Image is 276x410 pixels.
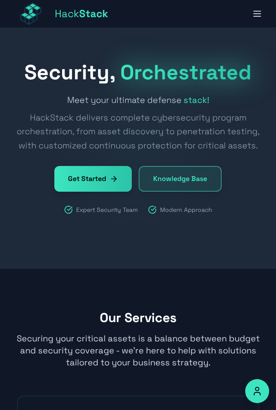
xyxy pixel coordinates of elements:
button: Accessibility Options [245,379,269,403]
h2: Our Services [10,310,266,326]
h2: Meet your ultimate defense [10,93,266,152]
div: Modern Approach [148,205,212,214]
strong: stack! [184,94,209,106]
span: HackStack delivers complete cybersecurity program orchestration, from asset discovery to penetrat... [10,111,266,153]
a: Knowledge Base [139,166,222,192]
span: Stack [79,7,108,20]
h1: Security, [10,62,266,83]
div: Expert Security Team [64,205,138,214]
span: Hack [55,7,108,21]
p: Securing your critical assets is a balance between budget and security coverage - we're here to h... [10,332,266,368]
span: Orchestrated [120,59,252,85]
a: Get Started [54,166,132,192]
